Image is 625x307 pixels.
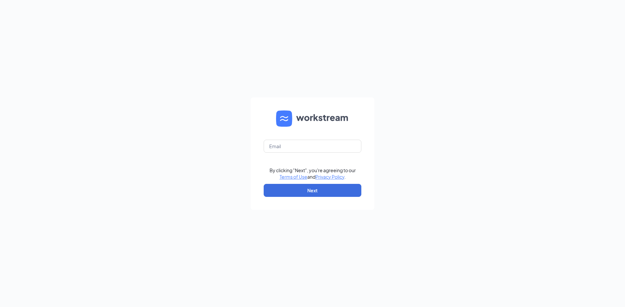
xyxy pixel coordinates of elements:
img: WS logo and Workstream text [276,110,349,127]
input: Email [264,140,361,153]
a: Privacy Policy [315,174,344,180]
a: Terms of Use [280,174,307,180]
button: Next [264,184,361,197]
div: By clicking "Next", you're agreeing to our and . [270,167,356,180]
